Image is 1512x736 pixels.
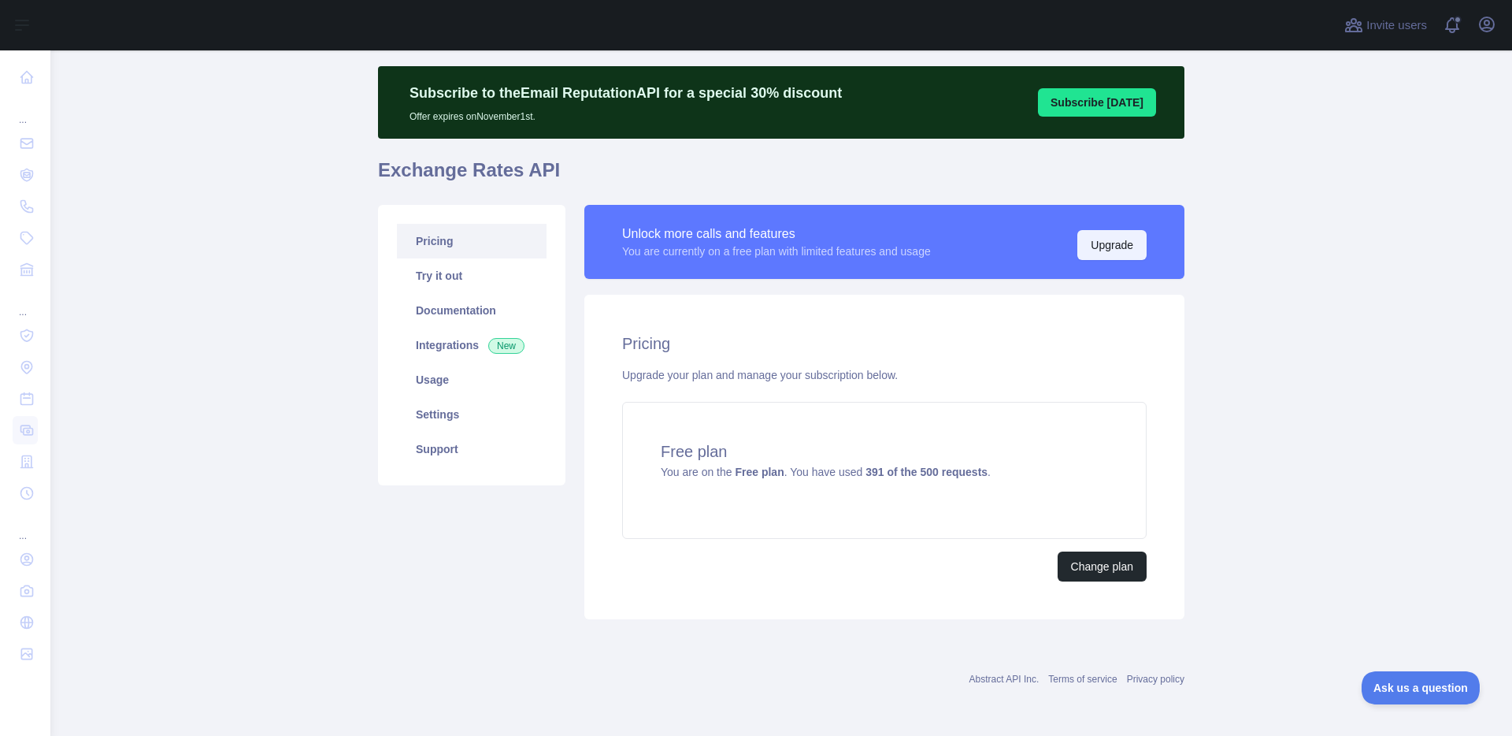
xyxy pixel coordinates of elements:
p: Subscribe to the Email Reputation API for a special 30 % discount [409,82,842,104]
a: Pricing [397,224,547,258]
button: Subscribe [DATE] [1038,88,1156,117]
p: Offer expires on November 1st. [409,104,842,123]
div: ... [13,287,38,318]
span: Invite users [1366,17,1427,35]
div: ... [13,95,38,126]
strong: 391 of the 500 requests [865,466,988,478]
h4: Free plan [661,440,1108,463]
div: Unlock more calls and features [622,225,931,243]
button: Upgrade [1077,230,1147,260]
div: ... [13,511,38,542]
a: Documentation [397,293,547,328]
a: Support [397,432,547,467]
a: Abstract API Inc. [969,674,1039,685]
div: You are currently on a free plan with limited features and usage [622,243,931,259]
a: Settings [397,397,547,432]
a: Privacy policy [1127,674,1184,685]
iframe: Toggle Customer Support [1362,671,1480,704]
h2: Pricing [622,333,1147,355]
span: You are on the . You have used . [661,466,991,478]
button: Invite users [1341,13,1430,38]
strong: Free plan [735,466,784,478]
a: Try it out [397,258,547,293]
span: New [488,338,524,354]
button: Change plan [1058,552,1147,582]
a: Integrations New [397,328,547,362]
div: Upgrade your plan and manage your subscription below. [622,367,1147,383]
h1: Exchange Rates API [378,158,1184,195]
a: Terms of service [1048,674,1117,685]
a: Usage [397,362,547,397]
